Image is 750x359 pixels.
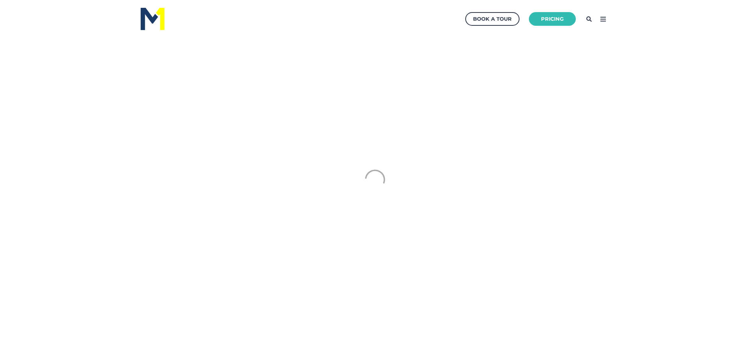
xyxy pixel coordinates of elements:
a: Book a Tour [465,12,520,26]
img: M1 Logo - Blue Letters - for Light Backgrounds [141,8,164,30]
div: Book a Tour [473,14,512,24]
span: Events Calendar [271,95,478,127]
a: Pricing [529,12,576,26]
